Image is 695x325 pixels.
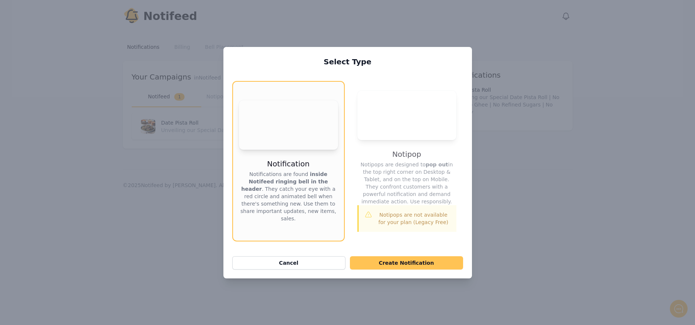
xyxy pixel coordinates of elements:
[48,102,89,108] span: New conversation
[239,170,338,222] p: Notifications are found . They catch your eye with a red circle and animated bell when there's so...
[267,159,310,169] h3: Notification
[351,81,463,241] button: Your browser does not support the video tag.NotipopNotipops are designed topop outin the top righ...
[357,161,456,205] p: Notipops are designed to in the top right corner on Desktop & Tablet, and on the top on Mobile. T...
[239,100,338,150] video: Your browser does not support the video tag.
[232,57,463,66] h2: Select Type
[62,258,94,263] span: We run on Gist
[377,211,451,226] p: Notipops are not available for your plan (Legacy Free)
[11,49,137,85] h2: Don't see Notifeed in your header? Let me know and I'll set it up! ✅
[241,171,328,192] strong: inside Notifeed ringing bell in the header
[232,256,345,270] button: Cancel
[357,91,456,140] video: Your browser does not support the video tag.
[426,162,448,167] strong: pop out
[232,81,345,241] button: Your browser does not support the video tag.NotificationNotifications are found inside Notifeed r...
[11,98,136,113] button: New conversation
[350,256,463,270] button: Create Notification
[11,36,137,48] h1: Hello!
[392,149,421,159] h3: Notipop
